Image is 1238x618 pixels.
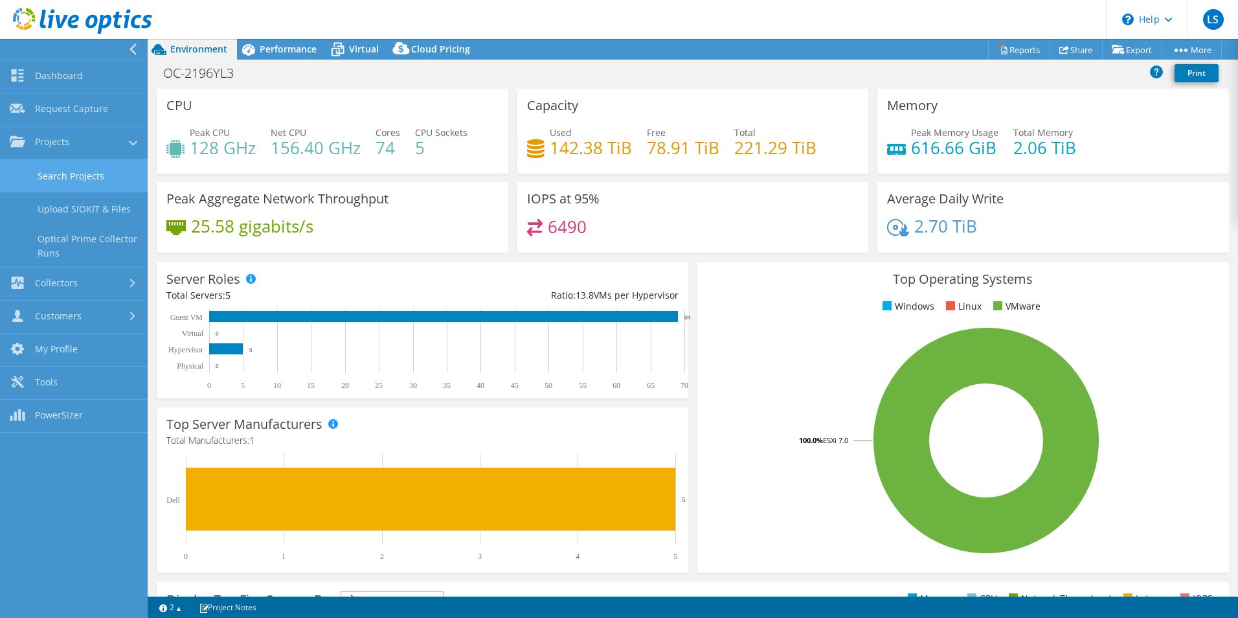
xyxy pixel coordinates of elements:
span: Performance [260,43,317,55]
h4: 156.40 GHz [271,141,361,155]
li: Linux [943,299,982,314]
li: CPU [964,591,997,606]
li: VMware [990,299,1041,314]
span: LS [1203,9,1224,30]
text: 0 [207,381,211,390]
tspan: 100.0% [799,435,823,445]
h4: 5 [415,141,467,155]
text: 30 [409,381,417,390]
text: 69 [684,314,691,321]
text: 5 [673,552,677,561]
text: 5 [249,347,253,353]
a: Reports [988,40,1050,60]
text: Hypervisor [168,345,203,354]
h3: Peak Aggregate Network Throughput [166,192,388,206]
text: 65 [647,381,655,390]
text: 50 [545,381,552,390]
h3: Top Server Manufacturers [166,417,322,431]
span: 1 [249,434,254,446]
h4: 74 [376,141,400,155]
li: Network Throughput [1006,591,1112,606]
h3: CPU [166,98,192,113]
span: Total Memory [1013,126,1073,139]
text: 10 [273,381,281,390]
text: 35 [443,381,451,390]
h4: 6490 [548,220,587,234]
text: 1 [282,552,286,561]
text: Virtual [182,329,204,338]
text: 0 [184,552,188,561]
div: Total Servers: [166,288,422,303]
span: Free [647,126,666,139]
a: Print [1175,64,1219,82]
h4: 2.06 TiB [1013,141,1076,155]
h3: Memory [887,98,938,113]
text: Guest VM [170,313,203,322]
h1: OC-2196YL3 [157,66,254,80]
a: Project Notes [190,599,265,615]
h4: 221.29 TiB [734,141,816,155]
a: Export [1102,40,1162,60]
span: Cloud Pricing [411,43,470,55]
span: Virtual [349,43,379,55]
tspan: ESXi 7.0 [823,435,848,445]
span: CPU Sockets [415,126,467,139]
span: Environment [170,43,227,55]
h3: Top Operating Systems [707,272,1219,286]
text: 15 [307,381,315,390]
text: 2 [380,552,384,561]
li: Latency [1120,591,1169,606]
span: Peak Memory Usage [911,126,998,139]
text: 25 [375,381,383,390]
text: 40 [477,381,484,390]
span: Cores [376,126,400,139]
h4: 2.70 TiB [914,219,977,233]
text: 4 [576,552,580,561]
a: More [1162,40,1222,60]
span: IOPS [341,592,443,608]
span: Net CPU [271,126,306,139]
text: 20 [341,381,349,390]
text: 55 [579,381,587,390]
li: IOPS [1177,591,1213,606]
h4: 78.91 TiB [647,141,719,155]
span: 13.8 [576,289,594,301]
text: 5 [682,496,686,503]
text: 45 [511,381,519,390]
div: Ratio: VMs per Hypervisor [422,288,678,303]
h3: IOPS at 95% [527,192,600,206]
h4: 616.66 GiB [911,141,998,155]
h4: 128 GHz [190,141,256,155]
h3: Server Roles [166,272,240,286]
text: 0 [216,330,219,337]
text: Dell [166,496,180,505]
text: 60 [613,381,620,390]
li: Memory [905,591,956,606]
h4: 142.38 TiB [550,141,632,155]
h4: 25.58 gigabits/s [191,219,313,233]
h3: Capacity [527,98,578,113]
text: 3 [478,552,482,561]
span: Used [550,126,572,139]
h4: Total Manufacturers: [166,433,679,448]
text: 70 [681,381,688,390]
text: 0 [216,363,219,369]
span: Peak CPU [190,126,230,139]
a: 2 [150,599,190,615]
a: Share [1050,40,1103,60]
text: Physical [177,361,203,371]
li: Windows [879,299,934,314]
svg: \n [1122,14,1134,25]
h3: Average Daily Write [887,192,1004,206]
span: 5 [225,289,231,301]
text: 5 [241,381,245,390]
span: Total [734,126,756,139]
